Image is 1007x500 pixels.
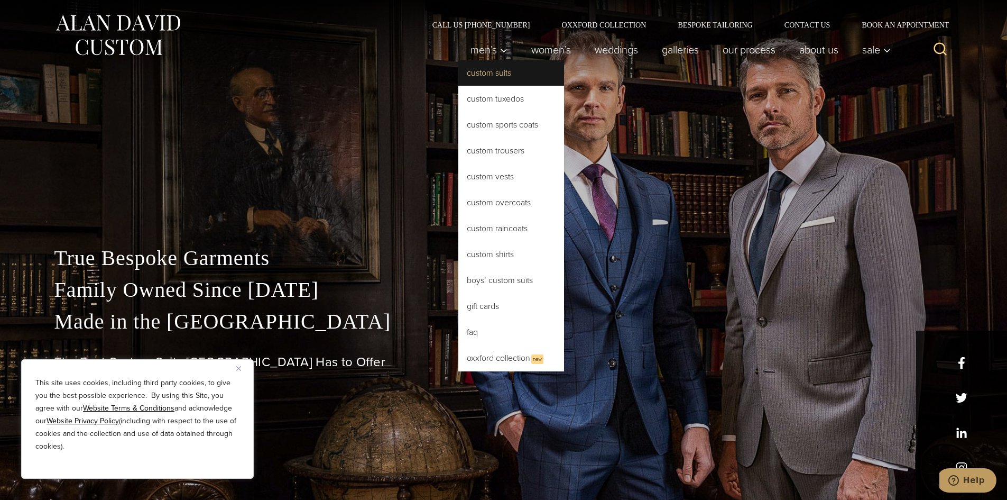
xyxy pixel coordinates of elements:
[458,268,564,293] a: Boys’ Custom Suits
[417,21,546,29] a: Call Us [PHONE_NUMBER]
[458,242,564,267] a: Custom Shirts
[662,21,768,29] a: Bespoke Tailoring
[850,39,896,60] button: Sale sub menu toggle
[458,164,564,189] a: Custom Vests
[417,21,953,29] nav: Secondary Navigation
[458,112,564,138] a: Custom Sports Coats
[54,354,953,370] h1: The Best Custom Suits [GEOGRAPHIC_DATA] Has to Offer
[650,39,710,60] a: Galleries
[236,362,249,375] button: Close
[54,12,181,59] img: Alan David Custom
[928,37,953,62] button: View Search Form
[769,21,846,29] a: Contact Us
[546,21,662,29] a: Oxxford Collection
[458,138,564,163] a: Custom Trousers
[846,21,953,29] a: Book an Appointment
[583,39,650,60] a: weddings
[710,39,787,60] a: Our Process
[458,86,564,112] a: Custom Tuxedos
[787,39,850,60] a: About Us
[939,468,996,495] iframe: Opens a widget where you can chat to one of our agents
[458,320,564,345] a: FAQ
[458,216,564,241] a: Custom Raincoats
[458,190,564,215] a: Custom Overcoats
[236,366,241,371] img: Close
[458,39,896,60] nav: Primary Navigation
[83,403,174,414] a: Website Terms & Conditions
[519,39,583,60] a: Women’s
[35,377,239,453] p: This site uses cookies, including third party cookies, to give you the best possible experience. ...
[458,60,564,86] a: Custom Suits
[458,39,519,60] button: Men’s sub menu toggle
[531,354,543,364] span: New
[458,346,564,371] a: Oxxford CollectionNew
[54,242,953,338] p: True Bespoke Garments Family Owned Since [DATE] Made in the [GEOGRAPHIC_DATA]
[458,294,564,319] a: Gift Cards
[47,415,119,426] a: Website Privacy Policy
